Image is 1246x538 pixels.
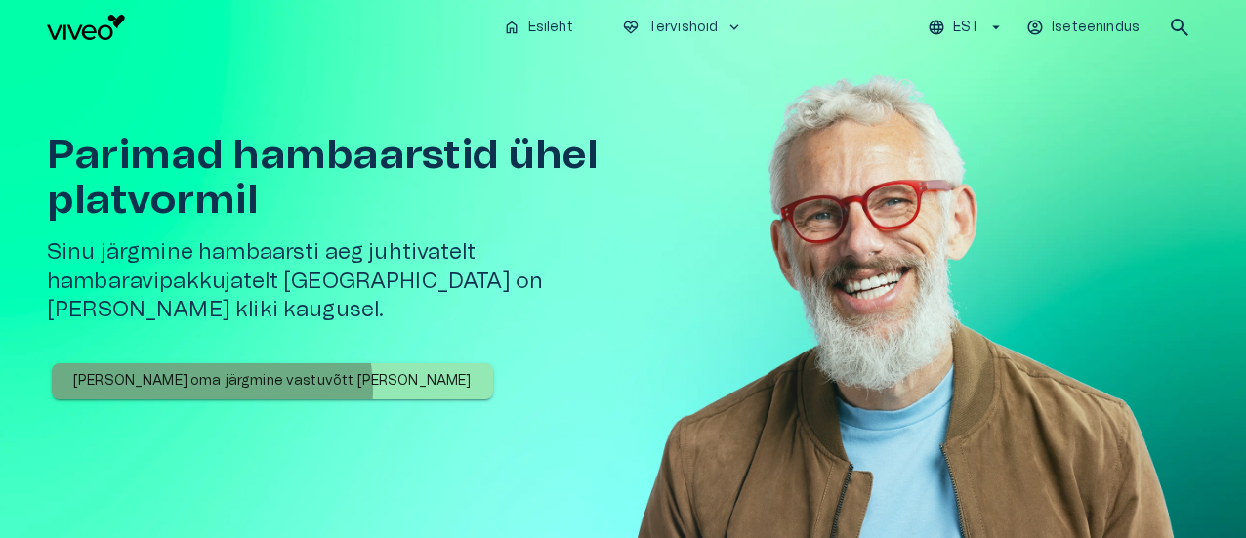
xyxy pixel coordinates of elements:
[47,238,680,324] h5: Sinu järgmine hambaarsti aeg juhtivatelt hambaravipakkujatelt [GEOGRAPHIC_DATA] on [PERSON_NAME] ...
[622,19,640,36] span: ecg_heart
[73,371,472,392] p: [PERSON_NAME] oma järgmine vastuvõtt [PERSON_NAME]
[726,19,743,36] span: keyboard_arrow_down
[52,363,493,399] button: [PERSON_NAME] oma järgmine vastuvõtt [PERSON_NAME]
[1052,18,1140,38] p: Iseteenindus
[1023,14,1144,42] button: Iseteenindus
[47,15,125,40] img: Viveo logo
[925,14,1008,42] button: EST
[1160,8,1199,47] button: open search modal
[47,133,680,223] h1: Parimad hambaarstid ühel platvormil
[528,18,573,38] p: Esileht
[1168,16,1191,39] span: search
[614,14,752,42] button: ecg_heartTervishoidkeyboard_arrow_down
[503,19,520,36] span: home
[495,14,583,42] button: homeEsileht
[953,18,979,38] p: EST
[47,15,487,40] a: Navigate to homepage
[647,18,719,38] p: Tervishoid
